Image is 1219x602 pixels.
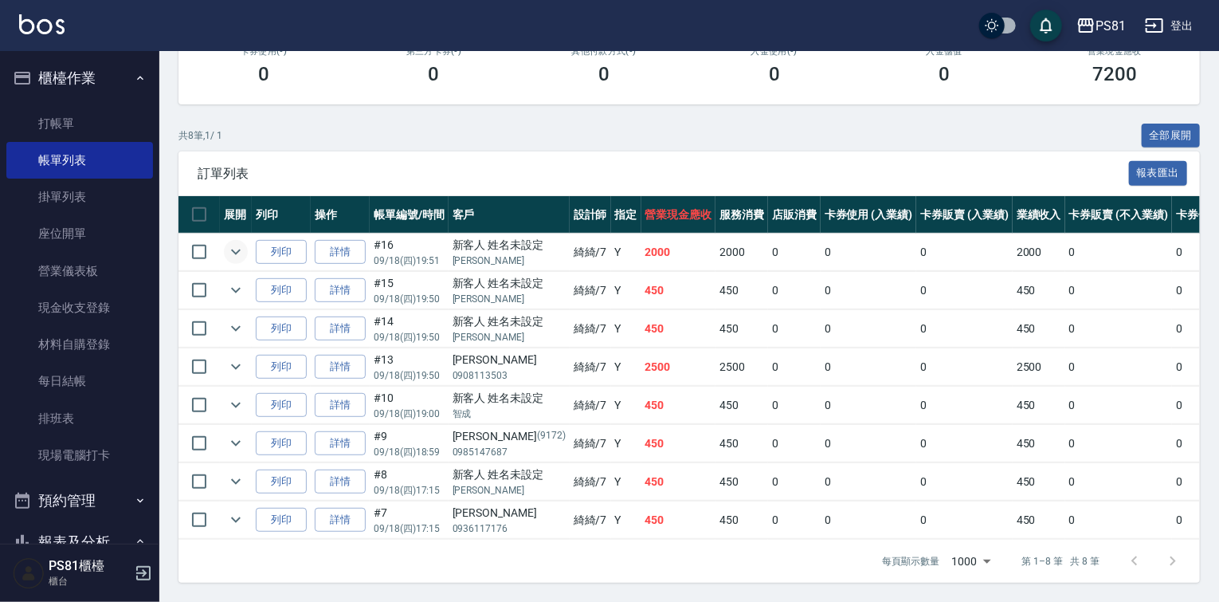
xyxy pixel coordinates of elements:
[374,330,445,344] p: 09/18 (四) 19:50
[1065,387,1172,424] td: 0
[315,355,366,380] a: 詳情
[641,196,716,234] th: 營業現金應收
[6,142,153,179] a: 帳單列表
[453,275,566,292] div: 新客人 姓名未設定
[768,272,821,309] td: 0
[224,240,248,264] button: expand row
[1013,196,1065,234] th: 業績收入
[768,196,821,234] th: 店販消費
[224,508,248,532] button: expand row
[370,348,449,386] td: #13
[641,234,716,271] td: 2000
[715,463,768,501] td: 450
[315,470,366,494] a: 詳情
[453,407,566,421] p: 智成
[1013,387,1065,424] td: 450
[538,46,670,57] h2: 其他付款方式(-)
[1065,502,1172,539] td: 0
[6,215,153,252] a: 座位開單
[256,470,307,494] button: 列印
[1013,234,1065,271] td: 2000
[611,387,641,424] td: Y
[611,463,641,501] td: Y
[19,14,65,34] img: Logo
[570,463,611,501] td: 綺綺 /7
[1065,196,1172,234] th: 卡券販賣 (不入業績)
[374,368,445,383] p: 09/18 (四) 19:50
[49,574,130,588] p: 櫃台
[715,425,768,462] td: 450
[641,425,716,462] td: 450
[252,196,311,234] th: 列印
[768,348,821,386] td: 0
[1096,16,1126,36] div: PS81
[1065,348,1172,386] td: 0
[370,272,449,309] td: #15
[1048,46,1181,57] h2: 營業現金應收
[1013,502,1065,539] td: 450
[198,166,1129,182] span: 訂單列表
[570,272,611,309] td: 綺綺 /7
[370,502,449,539] td: #7
[715,310,768,348] td: 450
[715,502,768,539] td: 450
[256,278,307,303] button: 列印
[370,425,449,462] td: #9
[370,463,449,501] td: #8
[769,63,780,85] h3: 0
[1142,124,1201,148] button: 全部展開
[611,272,641,309] td: Y
[611,502,641,539] td: Y
[1065,425,1172,462] td: 0
[315,278,366,303] a: 詳情
[715,272,768,309] td: 450
[220,196,252,234] th: 展開
[315,508,366,533] a: 詳情
[374,483,445,498] p: 09/18 (四) 17:15
[821,272,917,309] td: 0
[256,355,307,380] button: 列印
[370,387,449,424] td: #10
[49,558,130,574] h5: PS81櫃檯
[916,272,1013,309] td: 0
[374,254,445,268] p: 09/18 (四) 19:51
[256,508,307,533] button: 列印
[611,310,641,348] td: Y
[821,425,917,462] td: 0
[6,57,153,99] button: 櫃檯作業
[598,63,609,85] h3: 0
[370,310,449,348] td: #14
[946,540,997,583] div: 1000
[6,105,153,142] a: 打帳單
[768,387,821,424] td: 0
[611,196,641,234] th: 指定
[715,196,768,234] th: 服務消費
[708,46,841,57] h2: 入金使用(-)
[1013,348,1065,386] td: 2500
[429,63,440,85] h3: 0
[611,234,641,271] td: Y
[879,46,1011,57] h2: 入金儲值
[1139,11,1200,41] button: 登出
[224,470,248,494] button: expand row
[768,310,821,348] td: 0
[570,196,611,234] th: 設計師
[453,390,566,407] div: 新客人 姓名未設定
[374,445,445,459] p: 09/18 (四) 18:59
[453,330,566,344] p: [PERSON_NAME]
[1013,310,1065,348] td: 450
[641,310,716,348] td: 450
[821,310,917,348] td: 0
[768,425,821,462] td: 0
[6,289,153,326] a: 現金收支登錄
[224,278,248,302] button: expand row
[256,240,307,265] button: 列印
[13,557,45,589] img: Person
[1065,272,1172,309] td: 0
[258,63,269,85] h3: 0
[641,502,716,539] td: 450
[1092,63,1137,85] h3: 7200
[315,431,366,456] a: 詳情
[570,310,611,348] td: 綺綺 /7
[768,463,821,501] td: 0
